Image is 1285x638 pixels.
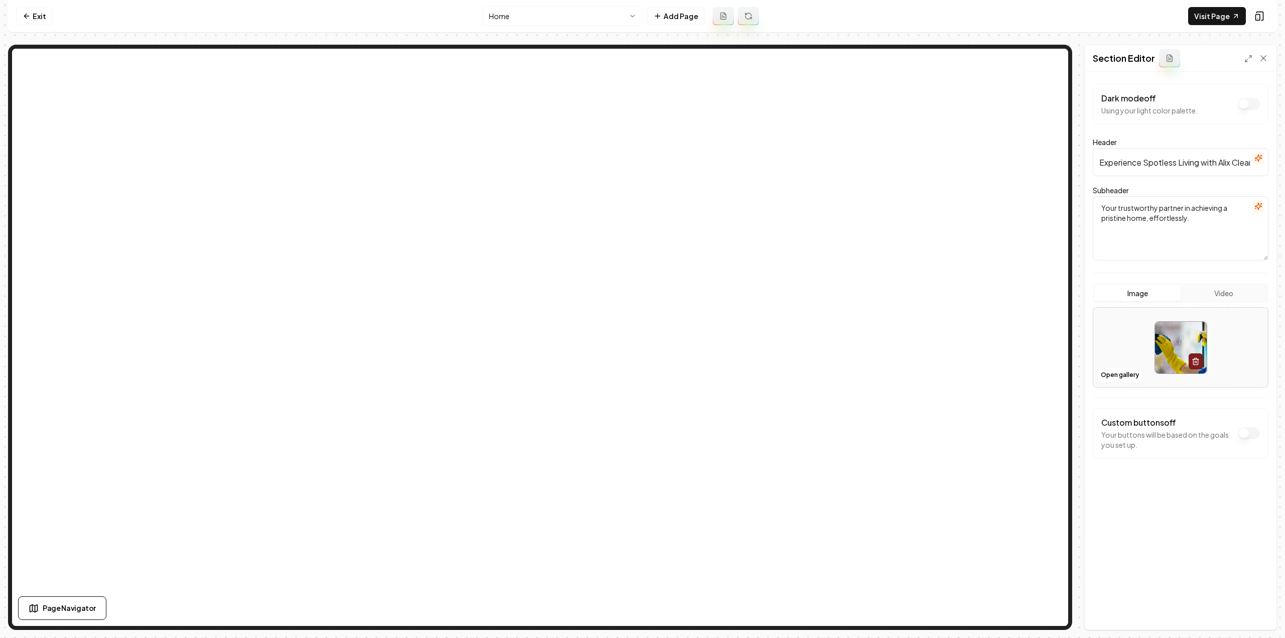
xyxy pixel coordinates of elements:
button: Add Page [647,7,705,25]
img: image [1155,322,1207,373]
h2: Section Editor [1093,51,1155,65]
button: Regenerate page [738,7,759,25]
button: Page Navigator [18,596,106,620]
label: Header [1093,138,1117,147]
button: Image [1095,285,1181,301]
a: Exit [16,7,53,25]
p: Using your light color palette. [1101,105,1198,115]
p: Your buttons will be based on the goals you set up. [1101,430,1233,450]
button: Open gallery [1097,367,1142,383]
input: Header [1093,148,1268,176]
label: Subheader [1093,186,1129,195]
a: Visit Page [1188,7,1246,25]
span: Page Navigator [43,603,96,613]
button: Add admin page prompt [713,7,734,25]
button: Add admin section prompt [1159,49,1180,67]
label: Custom buttons off [1101,417,1176,428]
button: Video [1181,285,1266,301]
label: Dark mode off [1101,93,1156,103]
